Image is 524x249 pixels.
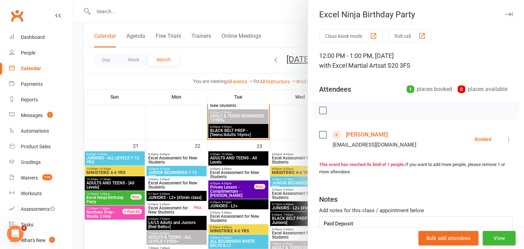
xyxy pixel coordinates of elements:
div: If you want to add more people, please remove 1 or more attendees. [319,161,513,176]
button: Bulk add attendees [418,231,479,246]
div: Product Sales [21,144,51,149]
a: People [9,45,73,61]
div: Workouts [21,191,42,196]
div: 12:00 PM - 1:00 PM, [DATE] [319,51,513,70]
div: Attendees [319,84,351,94]
a: Dashboard [9,30,73,45]
div: 0 [458,85,465,93]
div: Automations [21,128,49,134]
a: Clubworx [8,7,26,24]
div: Assessments [21,206,55,212]
div: People [21,50,35,56]
div: Calendar [21,66,41,71]
a: Workouts [9,186,73,201]
div: What's New [21,238,46,243]
a: Gradings [9,155,73,170]
div: Notes [319,194,338,204]
div: Excel Ninja Birthday Party [308,10,524,19]
span: at S20 3FS [381,62,410,69]
div: places booked [407,84,452,94]
strong: This event has reached its limit of 1 people. [319,162,405,167]
div: [EMAIL_ADDRESS][DOMAIN_NAME] [333,140,416,149]
div: Booked [475,137,491,142]
a: Assessments [9,201,73,217]
span: with Excel Martial Arts [319,62,381,69]
a: [PERSON_NAME] [346,129,388,140]
button: Class kiosk mode [319,30,383,42]
div: Messages [21,113,43,118]
a: Messages 1 [9,108,73,123]
button: View [483,231,516,246]
div: Reports [21,97,38,102]
a: Payments [9,76,73,92]
a: Reports [9,92,73,108]
a: Calendar [9,61,73,76]
span: 1 [47,112,53,118]
span: 4 [21,225,27,231]
button: Roll call [389,30,432,42]
a: Automations [9,123,73,139]
span: 119 [42,174,52,180]
a: Product Sales [9,139,73,155]
div: Dashboard [21,34,45,40]
div: Waivers [21,175,38,181]
a: Waivers 119 [9,170,73,186]
span: 1 [49,237,55,243]
div: places available [458,84,507,94]
div: Payments [21,81,43,87]
iframe: Intercom live chat [7,225,24,242]
div: 1 [407,85,414,93]
a: What's New1 [9,233,73,248]
div: Tasks [21,222,33,227]
a: Tasks [9,217,73,233]
div: Add notes for this class / appointment below [319,206,513,215]
div: Gradings [21,159,41,165]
